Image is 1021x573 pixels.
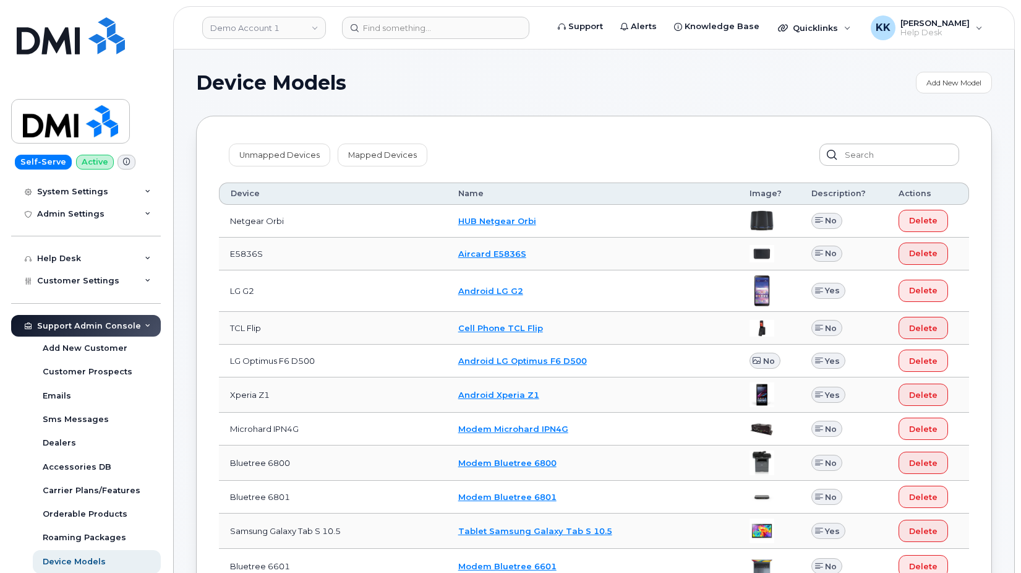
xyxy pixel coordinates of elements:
a: Android LG Optimus F6 D500 [458,356,587,366]
span: Yes [825,525,840,537]
span: Delete [909,423,938,435]
span: No [825,423,837,435]
td: Netgear Orbi [219,205,447,238]
a: Add New Model [916,72,992,93]
th: Device [219,183,447,205]
img: image20231002-4137094-rxixnz.jpeg [750,382,774,407]
img: image20231002-4137094-567khy.jpeg [750,245,774,262]
button: Delete [899,243,948,265]
span: Delete [909,322,938,334]
button: Delete [899,350,948,372]
img: image20231002-4137094-6mbmwn.jpeg [750,275,774,306]
span: Delete [909,457,938,469]
span: Delete [909,285,938,296]
span: No [825,561,837,572]
span: Yes [825,355,840,367]
th: Image? [738,183,800,205]
span: Delete [909,215,938,226]
th: Actions [887,183,969,205]
span: Delete [909,491,938,503]
td: LG Optimus F6 D500 [219,345,447,377]
button: Delete [899,384,948,406]
span: Delete [909,389,938,401]
span: No [825,248,837,259]
td: TCL Flip [219,312,447,345]
img: image20231002-4137094-1lb3fl4.jpeg [750,421,774,437]
span: Yes [825,285,840,296]
a: Modem Bluetree 6800 [458,458,557,468]
img: image20231002-4137094-ugjnjr.jpeg [750,210,774,231]
button: Delete [899,317,948,339]
span: No [825,322,837,334]
span: Delete [909,525,938,537]
a: Tablet Samsung Galaxy Tab S 10.5 [458,526,612,536]
a: Unmapped Devices [229,144,330,166]
span: Delete [909,561,938,572]
span: No [825,457,837,469]
td: Bluetree 6800 [219,446,447,481]
span: No [825,491,837,503]
td: Bluetree 6801 [219,481,447,514]
span: Delete [909,355,938,367]
img: image20231002-4137094-8a63mw.jpeg [750,450,774,475]
a: Modem Bluetree 6801 [458,492,557,502]
span: Delete [909,248,938,259]
a: HUB Netgear Orbi [458,216,536,226]
span: Yes [825,389,840,401]
td: LG G2 [219,270,447,312]
img: image20231002-4137094-1roxo0z.jpeg [750,519,774,543]
a: Modem Bluetree 6601 [458,561,557,571]
a: Aircard E5836S [458,249,526,259]
td: Microhard IPN4G [219,413,447,446]
a: Android Xperia Z1 [458,390,539,400]
button: Delete [899,452,948,474]
button: Delete [899,210,948,232]
th: Description? [800,183,887,205]
span: Device Models [196,74,346,92]
button: Delete [899,520,948,542]
a: Cell Phone TCL Flip [458,323,543,333]
th: Name [447,183,738,205]
a: Modem Microhard IPN4G [458,424,568,434]
td: Xperia Z1 [219,377,447,413]
a: Android LG G2 [458,286,523,296]
span: No [763,355,775,367]
img: image20231002-4137094-1md6p5u.jpeg [750,488,774,506]
td: E5836S [219,238,447,270]
a: Mapped Devices [338,144,427,166]
input: Search [819,144,959,166]
button: Delete [899,280,948,302]
td: Samsung Galaxy Tab S 10.5 [219,514,447,549]
button: Delete [899,486,948,508]
span: No [825,215,837,226]
button: Delete [899,418,948,440]
img: image20231002-4137094-88okhv.jpeg [750,320,774,337]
